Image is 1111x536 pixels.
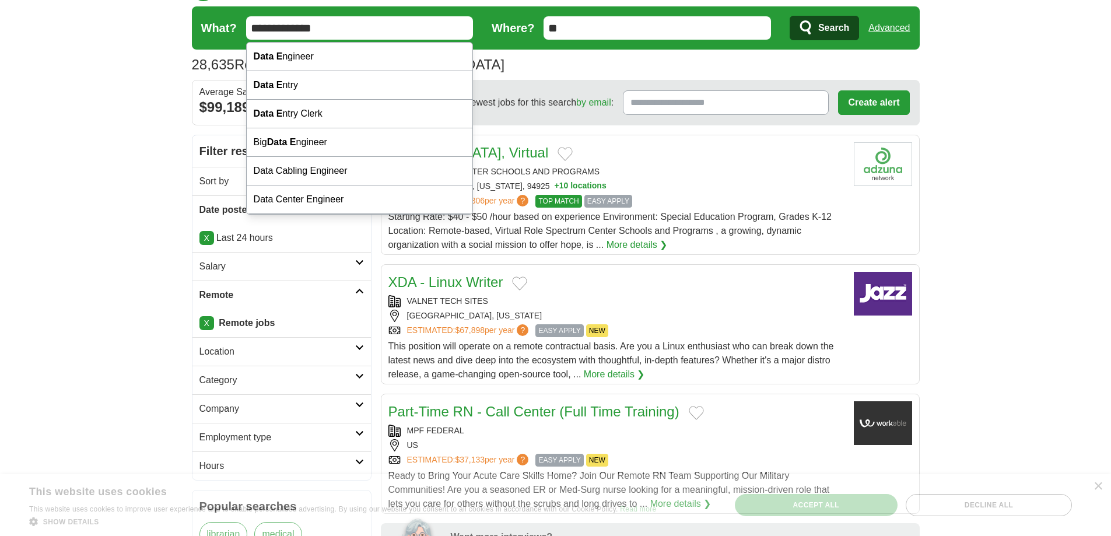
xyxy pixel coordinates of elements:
div: ngineer [247,43,473,71]
h2: Hours [199,459,355,473]
span: ? [517,324,528,336]
span: Search [818,16,849,40]
p: Last 24 hours [199,231,364,245]
div: Accept all [735,494,898,516]
strong: Data E [267,137,296,147]
h2: Remote [199,288,355,302]
span: Starting Rate: $40 - $50 /hour based on experience Environment: Special Education Program, Grades... [388,212,832,250]
a: X [199,231,214,245]
a: Date posted [192,195,371,224]
div: Data Center Engineer [247,185,473,214]
div: CORTE MADERA, [US_STATE], 94925 [388,180,844,192]
div: $99,189 [199,97,364,118]
a: Advanced [868,16,910,40]
img: Company logo [854,272,912,316]
button: Add to favorite jobs [689,406,704,420]
h2: Salary [199,260,355,274]
h2: Employment type [199,430,355,444]
a: Employment type [192,423,371,451]
span: + [555,180,559,192]
span: Receive the newest jobs for this search : [414,96,614,110]
span: EASY APPLY [584,195,632,208]
div: US [388,439,844,451]
a: Company [192,394,371,423]
div: Close [1094,482,1102,491]
strong: Data E [254,80,283,90]
h2: Filter results [192,135,371,167]
button: Search [790,16,859,40]
div: SPECTRUM CENTER SCHOOLS AND PROGRAMS [388,166,844,178]
h2: Location [199,345,355,359]
div: VALNET TECH SITES [388,295,844,307]
a: by email [576,97,611,107]
div: Show details [29,516,656,527]
a: ESTIMATED:$67,898per year? [407,324,531,337]
span: $67,898 [455,325,485,335]
label: Where? [492,19,534,37]
a: Hours [192,451,371,480]
div: Average Salary [199,87,364,97]
a: More details ❯ [584,367,645,381]
img: Company logo [854,401,912,445]
span: This position will operate on a remote contractual basis. Are you a Linux enthusiast who can brea... [388,341,834,379]
strong: Data E [254,51,283,61]
span: ? [517,195,528,206]
span: EASY APPLY [535,454,583,467]
h2: Company [199,402,355,416]
img: Company logo [854,142,912,186]
div: ntry [247,71,473,100]
a: Remote [192,281,371,309]
h2: Date posted [199,203,355,217]
div: MPF FEDERAL [388,425,844,437]
span: NEW [586,324,608,337]
a: XDA - Linux Writer [388,274,503,290]
span: Ready to Bring Your Acute Care Skills Home? Join Our Remote RN Team Supporting Our Military Commu... [388,471,830,509]
a: Category [192,366,371,394]
button: Add to favorite jobs [512,276,527,290]
div: ntry Clerk [247,100,473,128]
strong: Remote jobs [219,318,275,328]
div: Data Cabling Engineer [247,157,473,185]
span: Show details [43,518,99,526]
span: 28,635 [192,54,234,75]
div: Decline all [906,494,1072,516]
a: More details ❯ [607,238,668,252]
a: Part-Time RN - Call Center (Full Time Training) [388,404,679,419]
a: Salary [192,252,371,281]
a: ESTIMATED:$37,133per year? [407,454,531,467]
label: What? [201,19,237,37]
div: This website uses cookies [29,481,627,499]
strong: Data E [254,108,283,118]
a: Sort by [192,167,371,195]
button: Add to favorite jobs [558,147,573,161]
div: Big ngineer [247,128,473,157]
span: ? [517,454,528,465]
div: [GEOGRAPHIC_DATA], [US_STATE] [388,310,844,322]
h1: Remote Jobs in the [GEOGRAPHIC_DATA] [192,57,505,72]
span: NEW [586,454,608,467]
span: TOP MATCH [535,195,581,208]
span: EASY APPLY [535,324,583,337]
a: Read more, opens a new window [620,505,656,513]
button: +10 locations [555,180,607,192]
h2: Sort by [199,174,355,188]
span: $37,133 [455,455,485,464]
a: X [199,316,214,330]
h2: Category [199,373,355,387]
button: Create alert [838,90,909,115]
a: Location [192,337,371,366]
span: This website uses cookies to improve user experience and to enable personalised advertising. By u... [29,505,618,513]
